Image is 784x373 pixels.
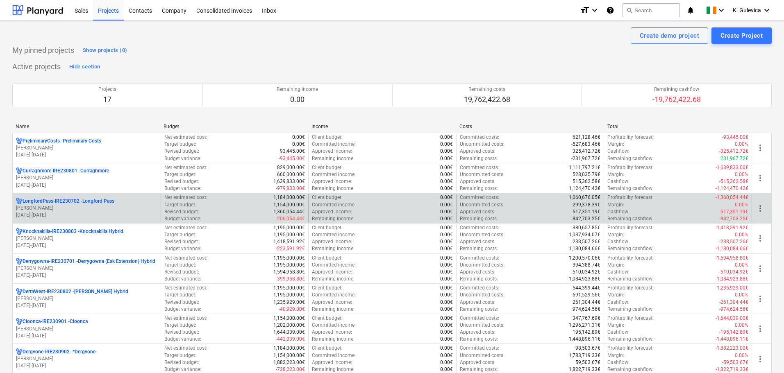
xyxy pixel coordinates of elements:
p: Net estimated cost : [164,285,207,292]
p: Net estimated cost : [164,224,207,231]
p: 842,703.25€ [573,215,600,222]
p: Cashflow : [607,269,629,276]
p: Cashflow : [607,299,629,306]
p: 1,184,000.00€ [273,194,305,201]
div: Project has multi currencies enabled [16,198,23,205]
p: -399,958.80€ [276,276,305,283]
p: 1,594,958.80€ [273,269,305,276]
p: 0.00€ [440,215,453,222]
p: Remaining income : [312,276,355,283]
p: 660,000.00€ [277,171,305,178]
p: Remaining cashflow : [607,155,654,162]
p: 1,202,000.00€ [273,322,305,329]
p: -1,124,470.42€ [716,185,748,192]
p: Approved income : [312,299,352,306]
p: 0.00€ [440,285,453,292]
p: [DATE] - [DATE] [16,362,157,369]
p: -19,762,422.68 [652,95,701,104]
div: Project has multi currencies enabled [16,258,23,265]
p: -1,235,929.00€ [716,285,748,292]
p: [DATE] - [DATE] [16,182,157,189]
p: 829,000.00€ [277,164,305,171]
p: -40,929.00€ [279,306,305,313]
p: Committed income : [312,262,356,269]
p: Curraghmore-IRE230801 - Curraghmore [23,167,109,174]
p: Committed income : [312,141,356,148]
p: Knocknakilla-IRE230803 - Knocknakilla Hybrid [23,228,123,235]
p: 0.00€ [440,148,453,155]
div: Hide section [69,62,100,72]
i: format_size [580,5,590,15]
p: Uncommitted costs : [460,231,504,238]
p: 0.00€ [440,329,453,336]
i: keyboard_arrow_down [762,5,772,15]
p: 347,767.69€ [573,315,600,322]
div: Curraghmore-IRE230801 -Curraghmore[PERSON_NAME][DATE]-[DATE] [16,167,157,188]
p: Approved income : [312,269,352,276]
p: Client budget : [312,285,343,292]
p: Approved costs : [460,299,495,306]
p: -510,034.92€ [719,269,748,276]
p: 1,084,923.88€ [569,276,600,283]
div: Total [607,124,749,129]
p: Cashflow : [607,148,629,155]
p: 0.00% [735,292,748,298]
p: 0.00€ [440,208,453,215]
p: 0.00€ [440,315,453,322]
p: -979,833.00€ [276,185,305,192]
p: Margin : [607,292,624,298]
p: -1,084,923.88€ [716,276,748,283]
p: Target budget : [164,231,196,238]
div: Budget [164,124,305,129]
p: Uncommitted costs : [460,141,504,148]
button: Show projects (0) [81,44,129,57]
p: [PERSON_NAME] [16,326,157,332]
p: Remaining costs : [460,215,498,222]
p: 621,128.46€ [573,134,600,141]
span: more_vert [755,203,765,213]
p: Remaining costs : [460,276,498,283]
p: 0.00€ [440,299,453,306]
p: Margin : [607,141,624,148]
p: 0.00€ [292,141,305,148]
span: more_vert [755,173,765,183]
p: 1,418,591.92€ [273,238,305,245]
p: Remaining cashflow : [607,276,654,283]
p: Budget variance : [164,155,201,162]
p: Cashflow : [607,178,629,185]
span: more_vert [755,294,765,304]
p: -1,594,958.80€ [716,255,748,262]
p: 0.00€ [440,178,453,185]
p: 0.00€ [440,141,453,148]
p: Budget variance : [164,306,201,313]
p: 0.00€ [440,155,453,162]
div: Project has multi currencies enabled [16,228,23,235]
p: Remaining costs : [460,185,498,192]
p: 1,195,000.00€ [273,255,305,262]
p: Net estimated cost : [164,164,207,171]
p: Remaining income : [312,185,355,192]
p: 515,362.58€ [573,178,600,185]
p: Target budget : [164,322,196,329]
p: [PERSON_NAME] [16,295,157,302]
p: Uncommitted costs : [460,262,504,269]
span: more_vert [755,143,765,153]
p: Target budget : [164,171,196,178]
p: -1,180,084.66€ [716,245,748,252]
button: Create demo project [631,27,708,44]
p: 0.00€ [440,238,453,245]
p: 231,967.72€ [720,155,748,162]
p: 1,360,054.44€ [273,208,305,215]
p: 0.00€ [440,322,453,329]
button: Create Project [711,27,772,44]
div: Derrygowna-IRE230701 -Derrygowna (Esk Extension) Hybrid[PERSON_NAME][DATE]-[DATE] [16,258,157,279]
i: keyboard_arrow_down [590,5,600,15]
p: Target budget : [164,201,196,208]
p: Budget variance : [164,185,201,192]
p: [DATE] - [DATE] [16,151,157,158]
p: 0.00% [735,201,748,208]
p: Profitability forecast : [607,194,654,201]
p: Approved income : [312,238,352,245]
p: Approved income : [312,208,352,215]
p: [PERSON_NAME] [16,265,157,272]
